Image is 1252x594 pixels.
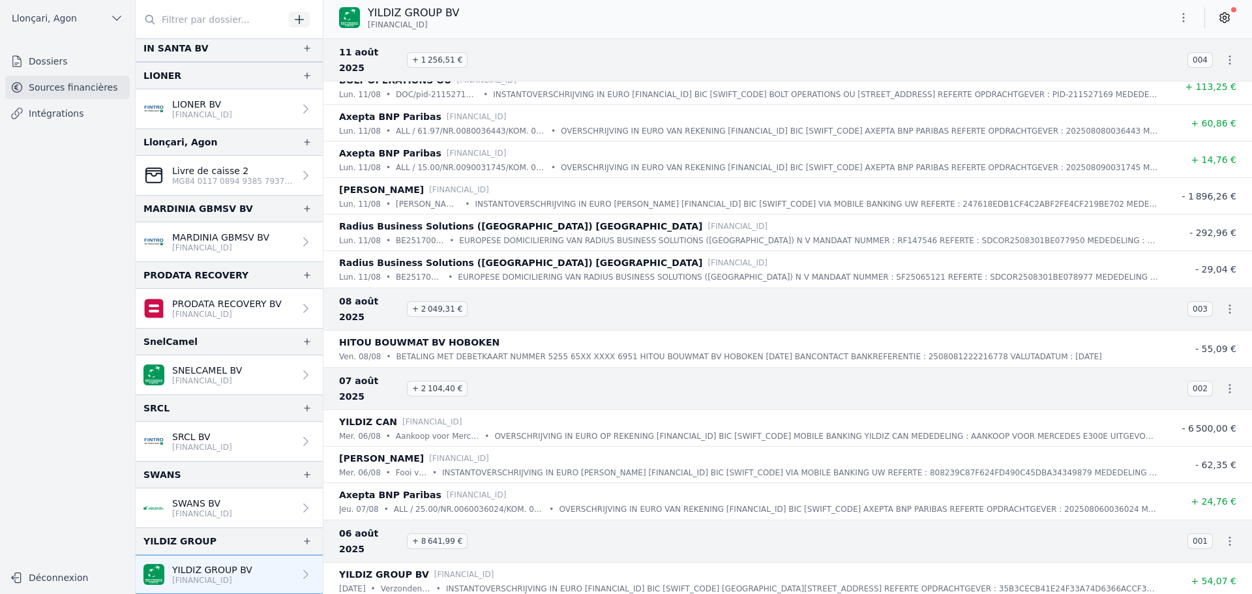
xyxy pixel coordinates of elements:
[339,373,402,404] span: 07 août 2025
[339,526,402,557] span: 06 août 2025
[396,161,546,174] p: ALL / 15.00/NR.0090031745/KOM. 0.20/DAT.09.08.2025/Yildiz Group BV /2660
[339,350,381,363] p: ven. 08/08
[396,234,444,247] p: BE251700279813
[339,430,381,443] p: mer. 06/08
[434,568,494,581] p: [FINANCIAL_ID]
[1185,82,1236,92] span: + 113,25 €
[396,430,479,443] p: Aankoop voor Mercedes E300e
[172,243,269,253] p: [FINANCIAL_ID]
[386,466,391,479] div: •
[429,452,489,465] p: [FINANCIAL_ID]
[483,88,488,101] div: •
[368,20,428,30] span: [FINANCIAL_ID]
[1182,191,1236,201] span: - 1 896,26 €
[396,88,478,101] p: DOC/pid-211527169/TXT/BOLT BE
[394,503,544,516] p: ALL / 25.00/NR.0060036024/KOM. 0.20/DAT.06.08.2025/Yildiz Group BV /2660
[386,430,391,443] div: •
[172,164,294,177] p: Livre de caisse 2
[559,503,1158,516] p: OVERSCHRIJVING IN EURO VAN REKENING [FINANCIAL_ID] BIC [SWIFT_CODE] AXEPTA BNP PARIBAS REFERTE OP...
[386,271,391,284] div: •
[143,40,209,56] div: IN SANTA BV
[447,110,507,123] p: [FINANCIAL_ID]
[172,442,232,453] p: [FINANCIAL_ID]
[339,234,381,247] p: lun. 11/08
[407,301,468,317] span: + 2 049,31 €
[5,8,130,29] button: Llonçari, Agon
[339,451,424,466] p: [PERSON_NAME]
[368,5,459,21] p: YILDIZ GROUP BV
[136,89,323,128] a: LIONER BV [FINANCIAL_ID]
[339,109,441,125] p: Axepta BNP Paribas
[339,218,702,234] p: Radius Business Solutions ([GEOGRAPHIC_DATA]) [GEOGRAPHIC_DATA]
[143,267,248,283] div: PRODATA RECOVERY
[386,161,391,174] div: •
[339,182,424,198] p: [PERSON_NAME]
[136,422,323,461] a: SRCL BV [FINANCIAL_ID]
[143,134,217,150] div: Llonçari, Agon
[384,503,389,516] div: •
[143,467,181,483] div: SWANS
[447,488,507,501] p: [FINANCIAL_ID]
[493,88,1158,101] p: INSTANTOVERSCHRIJVING IN EURO [FINANCIAL_ID] BIC [SWIFT_CODE] BOLT OPERATIONS OU [STREET_ADDRESS]...
[143,165,164,186] img: CleanShot-202025-05-26-20at-2016.10.27-402x.png
[1187,52,1213,68] span: 004
[339,44,402,76] span: 11 août 2025
[143,497,164,518] img: ARGENTA_ARSPBE22.png
[1191,496,1236,507] span: + 24,76 €
[172,430,232,443] p: SRCL BV
[396,125,546,138] p: ALL / 61.97/NR.0080036443/KOM. 0.92/DAT.08.08.2025/Yildiz Group BV /2660
[561,161,1158,174] p: OVERSCHRIJVING IN EURO VAN REKENING [FINANCIAL_ID] BIC [SWIFT_CODE] AXEPTA BNP PARIBAS REFERTE OP...
[396,198,460,211] p: [PERSON_NAME] 07/2025
[458,271,1158,284] p: EUROPESE DOMICILIERING VAN RADIUS BUSINESS SOLUTIONS ([GEOGRAPHIC_DATA]) N V MANDAAT NUMMER : SF2...
[429,183,489,196] p: [FINANCIAL_ID]
[172,231,269,244] p: MARDINIA GBMSV BV
[1191,155,1236,165] span: + 14,76 €
[708,220,768,233] p: [FINANCIAL_ID]
[143,231,164,252] img: FINTRO_BE_BUSINESS_GEBABEBB.png
[465,198,469,211] div: •
[1182,423,1236,434] span: - 6 500,00 €
[172,98,232,111] p: LIONER BV
[339,145,441,161] p: Axepta BNP Paribas
[1195,264,1236,275] span: - 29,04 €
[1191,576,1236,586] span: + 54,07 €
[339,567,429,582] p: YILDIZ GROUP BV
[143,201,253,216] div: MARDINIA GBMSV BV
[1187,301,1213,317] span: 003
[143,431,164,452] img: FINTRO_BE_BUSINESS_GEBABEBB.png
[448,271,453,284] div: •
[339,293,402,325] span: 08 août 2025
[339,7,360,28] img: BNP_BE_BUSINESS_GEBABEBB.png
[339,503,379,516] p: jeu. 07/08
[402,415,462,428] p: [FINANCIAL_ID]
[1187,533,1213,549] span: 001
[484,430,489,443] div: •
[339,466,381,479] p: mer. 06/08
[172,176,294,186] p: MG84 0117 0894 9385 7937 5225 318
[143,98,164,119] img: FINTRO_BE_BUSINESS_GEBABEBB.png
[561,125,1158,138] p: OVERSCHRIJVING IN EURO VAN REKENING [FINANCIAL_ID] BIC [SWIFT_CODE] AXEPTA BNP PARIBAS REFERTE OP...
[551,125,556,138] div: •
[136,222,323,261] a: MARDINIA GBMSV BV [FINANCIAL_ID]
[1195,460,1236,470] span: - 62,35 €
[172,509,232,519] p: [FINANCIAL_ID]
[449,234,454,247] div: •
[143,400,170,416] div: SRCL
[136,488,323,527] a: SWANS BV [FINANCIAL_ID]
[442,466,1158,479] p: INSTANTOVERSCHRIJVING IN EURO [PERSON_NAME] [FINANCIAL_ID] BIC [SWIFT_CODE] VIA MOBILE BANKING UW...
[12,12,77,25] span: Llonçari, Agon
[407,52,468,68] span: + 1 256,51 €
[136,355,323,394] a: SNELCAMEL BV [FINANCIAL_ID]
[143,364,164,385] img: BNP_BE_BUSINESS_GEBABEBB.png
[172,309,282,319] p: [FINANCIAL_ID]
[432,466,437,479] div: •
[143,298,164,319] img: belfius-1.png
[407,381,468,396] span: + 2 104,40 €
[136,289,323,328] a: PRODATA RECOVERY BV [FINANCIAL_ID]
[339,334,499,350] p: HITOU BOUWMAT BV HOBOKEN
[339,88,381,101] p: lun. 11/08
[339,198,381,211] p: lun. 11/08
[407,533,468,549] span: + 8 641,99 €
[459,234,1158,247] p: EUROPESE DOMICILIERING VAN RADIUS BUSINESS SOLUTIONS ([GEOGRAPHIC_DATA]) N V MANDAAT NUMMER : RF1...
[5,567,130,588] button: Déconnexion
